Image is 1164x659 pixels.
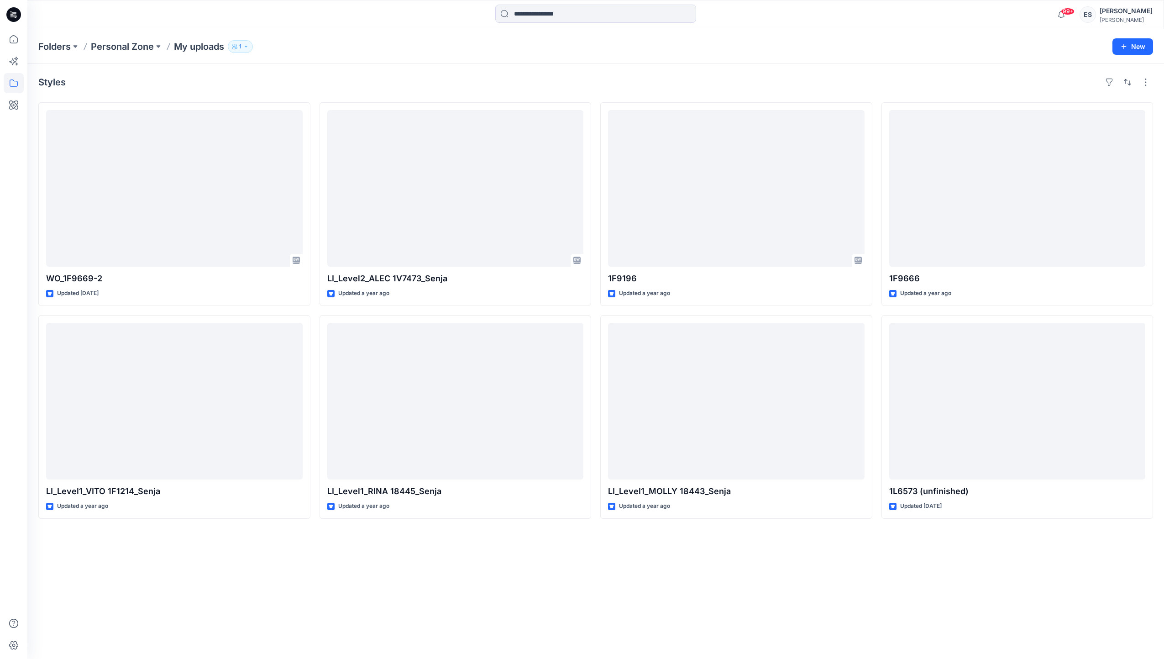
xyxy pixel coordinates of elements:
div: ES [1080,6,1096,23]
p: Updated a year ago [57,501,108,511]
button: 1 [228,40,253,53]
p: LI_Level2_ALEC 1V7473_Senja [327,272,584,285]
p: Updated a year ago [338,289,389,298]
p: 1 [239,42,241,52]
p: Updated a year ago [619,289,670,298]
p: Updated a year ago [900,289,951,298]
p: Updated a year ago [338,501,389,511]
div: [PERSON_NAME] [1100,16,1153,23]
a: Folders [38,40,71,53]
h4: Styles [38,77,66,88]
p: Updated [DATE] [900,501,942,511]
button: New [1112,38,1153,55]
p: 1F9196 [608,272,865,285]
a: Personal Zone [91,40,154,53]
p: LI_Level1_RINA 18445_Senja [327,485,584,498]
p: Updated a year ago [619,501,670,511]
p: Updated [DATE] [57,289,99,298]
div: [PERSON_NAME] [1100,5,1153,16]
p: 1F9666 [889,272,1146,285]
p: LI_Level1_MOLLY 18443_Senja [608,485,865,498]
p: LI_Level1_VITO 1F1214_Senja [46,485,303,498]
span: 99+ [1061,8,1075,15]
p: WO_1F9669-2 [46,272,303,285]
p: My uploads [174,40,224,53]
p: 1L6573 (unfinished) [889,485,1146,498]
